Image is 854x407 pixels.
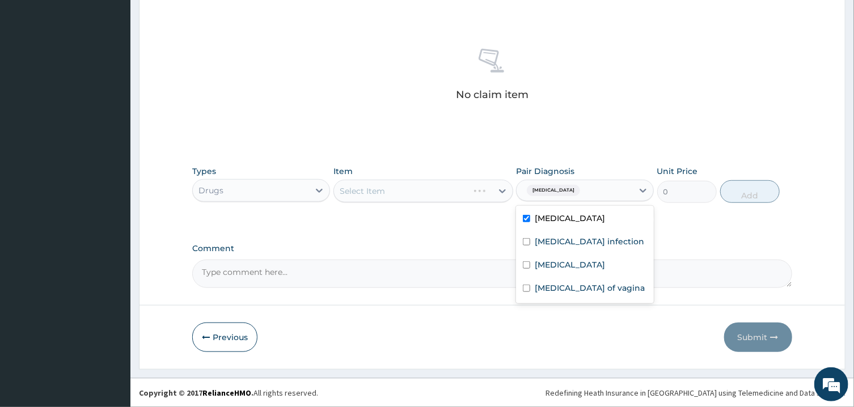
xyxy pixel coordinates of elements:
[192,323,257,352] button: Previous
[6,279,216,319] textarea: Type your message and hit 'Enter'
[333,166,353,177] label: Item
[66,128,157,242] span: We're online!
[535,213,605,224] label: [MEDICAL_DATA]
[657,166,698,177] label: Unit Price
[546,387,845,398] div: Redefining Heath Insurance in [GEOGRAPHIC_DATA] using Telemedicine and Data Science!
[192,244,792,253] label: Comment
[456,89,529,100] p: No claim item
[535,259,605,270] label: [MEDICAL_DATA]
[21,57,46,85] img: d_794563401_company_1708531726252_794563401
[516,166,574,177] label: Pair Diagnosis
[202,388,251,398] a: RelianceHMO
[192,167,216,176] label: Types
[724,323,792,352] button: Submit
[720,180,780,203] button: Add
[59,63,191,78] div: Chat with us now
[535,236,644,247] label: [MEDICAL_DATA] infection
[139,388,253,398] strong: Copyright © 2017 .
[198,185,223,196] div: Drugs
[186,6,213,33] div: Minimize live chat window
[535,282,645,294] label: [MEDICAL_DATA] of vagina
[130,378,854,407] footer: All rights reserved.
[527,185,580,196] span: [MEDICAL_DATA]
